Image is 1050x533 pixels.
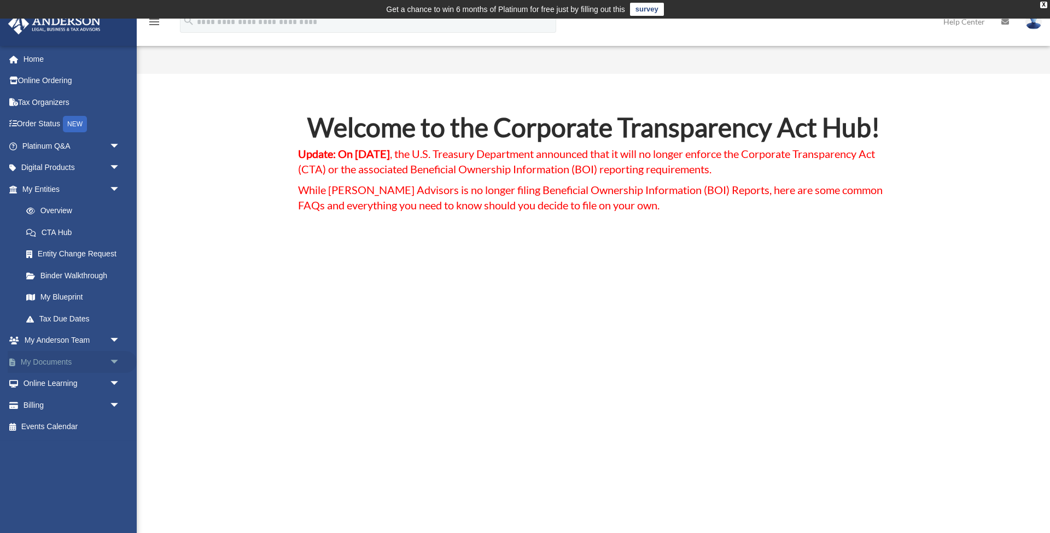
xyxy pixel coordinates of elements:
[109,373,131,395] span: arrow_drop_down
[15,286,137,308] a: My Blueprint
[8,394,137,416] a: Billingarrow_drop_down
[109,394,131,417] span: arrow_drop_down
[8,373,137,395] a: Online Learningarrow_drop_down
[1025,14,1042,30] img: User Pic
[8,48,137,70] a: Home
[15,308,137,330] a: Tax Due Dates
[109,330,131,352] span: arrow_drop_down
[15,221,131,243] a: CTA Hub
[15,265,137,286] a: Binder Walkthrough
[298,147,390,160] strong: Update: On [DATE]
[8,91,137,113] a: Tax Organizers
[63,116,87,132] div: NEW
[298,147,875,175] span: , the U.S. Treasury Department announced that it will no longer enforce the Corporate Transparenc...
[5,13,104,34] img: Anderson Advisors Platinum Portal
[148,19,161,28] a: menu
[8,330,137,352] a: My Anderson Teamarrow_drop_down
[357,234,830,500] iframe: Corporate Transparency Act Shocker: Treasury Announces Major Updates!
[298,114,889,146] h2: Welcome to the Corporate Transparency Act Hub!
[15,243,137,265] a: Entity Change Request
[8,113,137,136] a: Order StatusNEW
[630,3,664,16] a: survey
[8,178,137,200] a: My Entitiesarrow_drop_down
[109,351,131,373] span: arrow_drop_down
[8,135,137,157] a: Platinum Q&Aarrow_drop_down
[8,70,137,92] a: Online Ordering
[298,183,883,212] span: While [PERSON_NAME] Advisors is no longer filing Beneficial Ownership Information (BOI) Reports, ...
[8,416,137,438] a: Events Calendar
[109,135,131,157] span: arrow_drop_down
[8,351,137,373] a: My Documentsarrow_drop_down
[8,157,137,179] a: Digital Productsarrow_drop_down
[386,3,625,16] div: Get a chance to win 6 months of Platinum for free just by filling out this
[109,157,131,179] span: arrow_drop_down
[148,15,161,28] i: menu
[15,200,137,222] a: Overview
[183,15,195,27] i: search
[109,178,131,201] span: arrow_drop_down
[1040,2,1047,8] div: close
